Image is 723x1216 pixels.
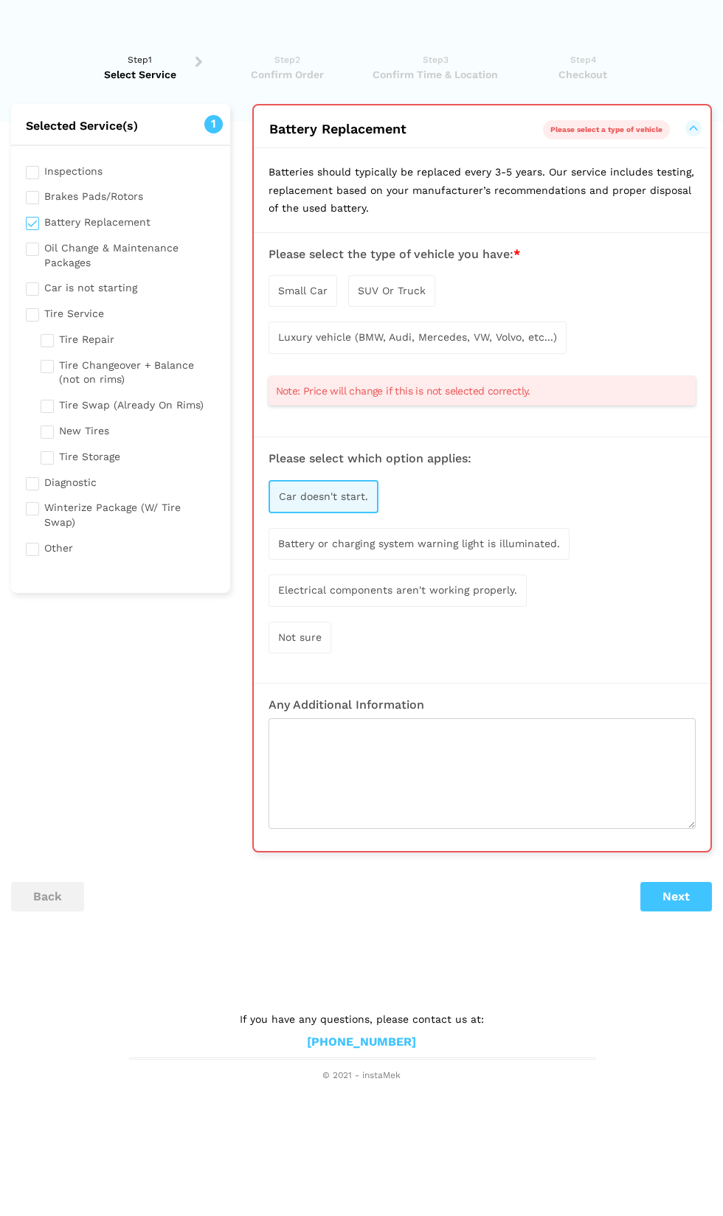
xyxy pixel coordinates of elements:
[278,331,557,343] span: Luxury vehicle (BMW, Audi, Mercedes, VW, Volvo, etc...)
[218,52,358,82] a: Step2
[278,631,322,643] span: Not sure
[70,52,210,82] a: Step1
[129,1070,594,1082] span: © 2021 - instaMek
[278,538,560,549] span: Battery or charging system warning light is illuminated.
[365,52,505,82] a: Step3
[307,1035,416,1050] a: [PHONE_NUMBER]
[129,1011,594,1027] p: If you have any questions, please contact us at:
[204,115,223,133] span: 1
[269,698,696,712] h3: Any Additional Information
[11,882,84,911] button: back
[550,125,663,133] span: Please select a type of vehicle
[218,67,358,82] span: Confirm Order
[513,67,653,82] span: Checkout
[269,248,696,261] h3: Please select the type of vehicle you have:
[70,67,210,82] span: Select Service
[365,67,505,82] span: Confirm Time & Location
[358,285,426,296] span: SUV Or Truck
[278,285,328,296] span: Small Car
[279,490,368,502] span: Car doesn't start.
[513,52,653,82] a: Step4
[640,882,712,911] button: Next
[269,452,696,465] h3: Please select which option applies:
[276,383,530,398] span: Note: Price will change if this is not selected correctly.
[254,148,710,232] p: Batteries should typically be replaced every 3-5 years. Our service includes testing, replacement...
[278,584,517,596] span: Electrical components aren't working properly.
[269,120,696,138] button: Battery Replacement Please select a type of vehicle
[11,119,230,133] h2: Selected Service(s)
